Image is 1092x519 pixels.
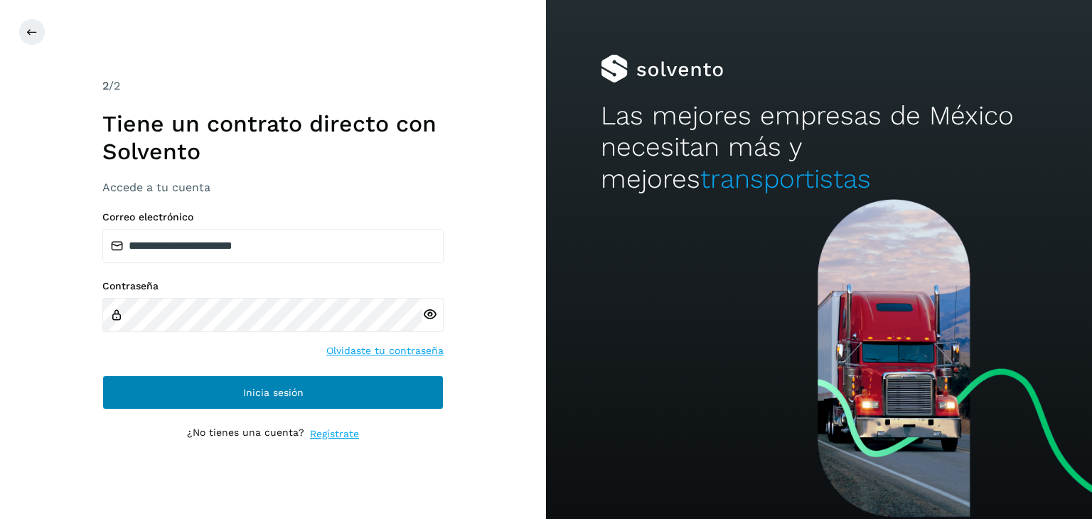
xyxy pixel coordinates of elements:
h3: Accede a tu cuenta [102,181,444,194]
span: 2 [102,79,109,92]
h1: Tiene un contrato directo con Solvento [102,110,444,165]
span: Inicia sesión [243,387,304,397]
span: transportistas [700,164,871,194]
a: Olvidaste tu contraseña [326,343,444,358]
h2: Las mejores empresas de México necesitan más y mejores [601,100,1037,195]
a: Regístrate [310,427,359,442]
label: Correo electrónico [102,211,444,223]
div: /2 [102,77,444,95]
button: Inicia sesión [102,375,444,410]
p: ¿No tienes una cuenta? [187,427,304,442]
label: Contraseña [102,280,444,292]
